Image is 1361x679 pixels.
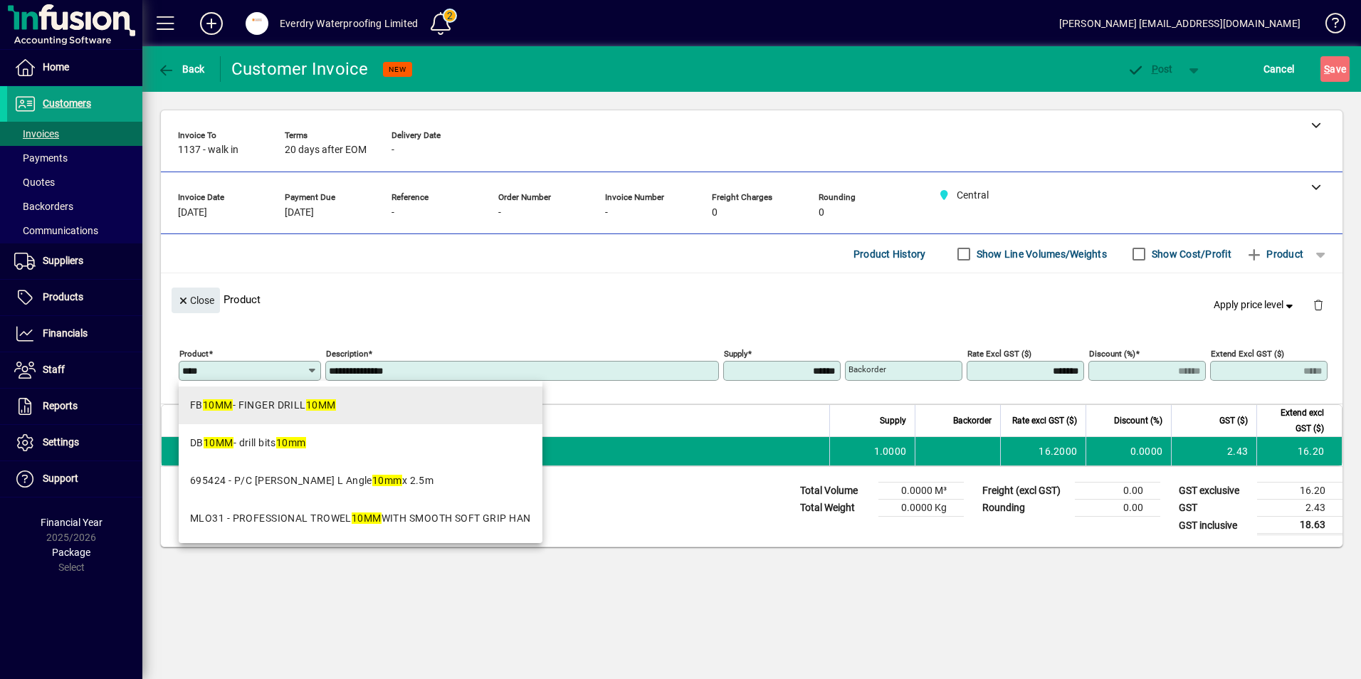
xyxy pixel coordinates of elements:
[7,50,142,85] a: Home
[285,207,314,219] span: [DATE]
[14,225,98,236] span: Communications
[352,512,382,524] em: 10MM
[7,170,142,194] a: Quotes
[43,291,83,302] span: Products
[974,247,1107,261] label: Show Line Volumes/Weights
[389,65,406,74] span: NEW
[276,437,306,448] em: 10mm
[14,152,68,164] span: Payments
[178,207,207,219] span: [DATE]
[204,437,233,448] em: 10MM
[14,201,73,212] span: Backorders
[1266,405,1324,436] span: Extend excl GST ($)
[179,349,209,359] mat-label: Product
[7,194,142,219] a: Backorders
[1315,3,1343,49] a: Knowledge Base
[975,483,1075,500] td: Freight (excl GST)
[1257,500,1342,517] td: 2.43
[14,177,55,188] span: Quotes
[326,349,368,359] mat-label: Description
[178,144,238,156] span: 1137 - walk in
[1263,58,1295,80] span: Cancel
[1257,517,1342,535] td: 18.63
[43,327,88,339] span: Financials
[203,399,233,411] em: 10MM
[190,398,336,413] div: FB - FINGER DRILL
[1172,500,1257,517] td: GST
[7,316,142,352] a: Financials
[878,500,964,517] td: 0.0000 Kg
[142,56,221,82] app-page-header-button: Back
[14,128,59,140] span: Invoices
[848,241,932,267] button: Product History
[190,511,531,526] div: MLO31 - PROFESSIONAL TROWEL WITH SMOOTH SOFT GRIP HAN
[7,280,142,315] a: Products
[280,12,418,35] div: Everdry Waterproofing Limited
[853,243,926,265] span: Product History
[306,399,336,411] em: 10MM
[1301,288,1335,322] button: Delete
[1059,12,1300,35] div: [PERSON_NAME] [EMAIL_ADDRESS][DOMAIN_NAME]
[7,243,142,279] a: Suppliers
[1120,56,1180,82] button: Post
[1256,437,1342,465] td: 16.20
[157,63,205,75] span: Back
[1324,58,1346,80] span: ave
[1172,483,1257,500] td: GST exclusive
[372,475,402,486] em: 10mm
[179,424,542,462] mat-option: DB10MM - drill bits 10mm
[177,289,214,312] span: Close
[724,349,747,359] mat-label: Supply
[168,293,224,306] app-page-header-button: Close
[975,500,1075,517] td: Rounding
[967,349,1031,359] mat-label: Rate excl GST ($)
[1171,437,1256,465] td: 2.43
[7,219,142,243] a: Communications
[878,483,964,500] td: 0.0000 M³
[43,400,78,411] span: Reports
[179,462,542,500] mat-option: 695424 - P/C Matt White L Angle 10mm x 2.5m
[7,146,142,170] a: Payments
[1208,293,1302,318] button: Apply price level
[1009,444,1077,458] div: 16.2000
[1301,298,1335,311] app-page-header-button: Delete
[190,473,433,488] div: 695424 - P/C [PERSON_NAME] L Angle x 2.5m
[1320,56,1350,82] button: Save
[793,500,878,517] td: Total Weight
[1152,63,1158,75] span: P
[1075,500,1160,517] td: 0.00
[43,61,69,73] span: Home
[880,413,906,428] span: Supply
[161,273,1342,325] div: Product
[43,473,78,484] span: Support
[1086,437,1171,465] td: 0.0000
[1214,298,1296,312] span: Apply price level
[7,122,142,146] a: Invoices
[1114,413,1162,428] span: Discount (%)
[41,517,103,528] span: Financial Year
[43,98,91,109] span: Customers
[953,413,992,428] span: Backorder
[189,11,234,36] button: Add
[1127,63,1173,75] span: ost
[498,207,501,219] span: -
[1172,517,1257,535] td: GST inclusive
[605,207,608,219] span: -
[190,436,306,451] div: DB - drill bits
[43,364,65,375] span: Staff
[154,56,209,82] button: Back
[848,364,886,374] mat-label: Backorder
[1257,483,1342,500] td: 16.20
[1075,483,1160,500] td: 0.00
[392,144,394,156] span: -
[874,444,907,458] span: 1.0000
[7,425,142,460] a: Settings
[43,436,79,448] span: Settings
[712,207,718,219] span: 0
[43,255,83,266] span: Suppliers
[172,288,220,313] button: Close
[1219,413,1248,428] span: GST ($)
[231,58,369,80] div: Customer Invoice
[392,207,394,219] span: -
[1089,349,1135,359] mat-label: Discount (%)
